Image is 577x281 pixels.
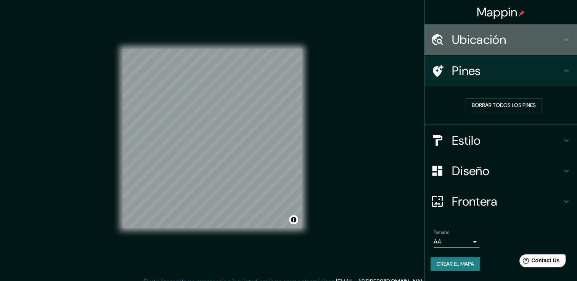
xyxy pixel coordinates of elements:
[452,163,562,179] h4: Diseño
[434,229,449,235] label: Tamaño
[424,156,577,186] div: Diseño
[424,24,577,55] div: Ubicación
[452,194,562,209] h4: Frontera
[431,257,480,271] button: Crear el mapa
[472,101,536,110] font: Borrar todos los pines
[424,186,577,217] div: Frontera
[289,215,298,224] button: Alternar atribución
[452,32,562,47] h4: Ubicación
[437,259,474,269] font: Crear el mapa
[452,133,562,148] h4: Estilo
[466,98,542,112] button: Borrar todos los pines
[424,125,577,156] div: Estilo
[424,56,577,86] div: Pines
[477,4,518,20] font: Mappin
[509,251,569,273] iframe: Help widget launcher
[519,10,525,16] img: pin-icon.png
[452,63,562,78] h4: Pines
[434,236,479,248] div: A4
[123,49,302,228] canvas: Mapa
